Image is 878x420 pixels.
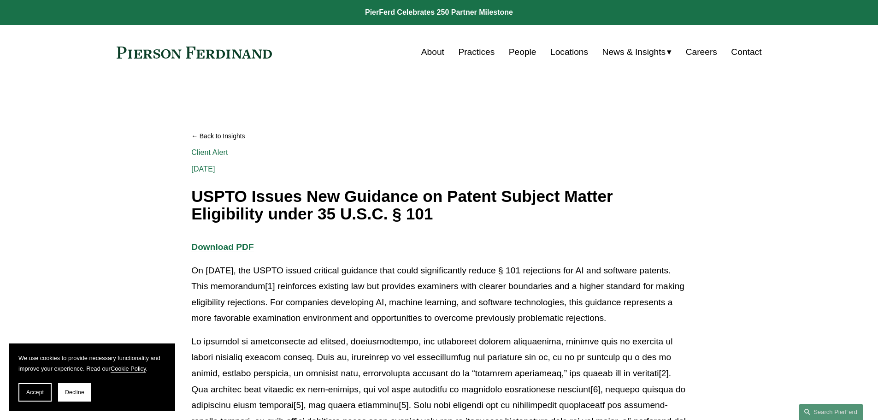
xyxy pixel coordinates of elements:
a: Locations [550,43,588,61]
span: [DATE] [191,165,215,173]
section: Cookie banner [9,343,175,411]
a: Client Alert [191,148,228,156]
a: Careers [686,43,717,61]
a: folder dropdown [602,43,672,61]
a: Contact [731,43,761,61]
p: On [DATE], the USPTO issued critical guidance that could significantly reduce § 101 rejections fo... [191,263,686,326]
span: Accept [26,389,44,396]
a: Search this site [799,404,863,420]
span: Decline [65,389,84,396]
a: Download PDF [191,242,253,252]
button: Accept [18,383,52,402]
button: Decline [58,383,91,402]
a: Back to Insights [191,128,686,144]
a: Cookie Policy [111,365,146,372]
a: Practices [458,43,495,61]
a: People [509,43,536,61]
h1: USPTO Issues New Guidance on Patent Subject Matter Eligibility under 35 U.S.C. § 101 [191,188,686,223]
span: News & Insights [602,44,666,60]
a: About [421,43,444,61]
p: We use cookies to provide necessary functionality and improve your experience. Read our . [18,353,166,374]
